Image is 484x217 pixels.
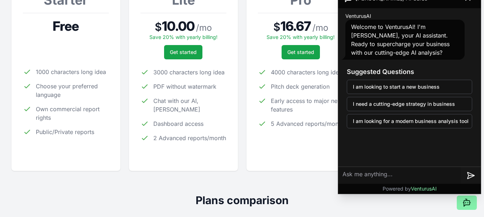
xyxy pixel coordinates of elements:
[149,34,217,40] span: Save 20% with yearly billing!
[196,22,212,34] span: / mo
[155,20,162,33] span: $
[347,80,472,94] button: I am looking to start a new business
[347,114,472,128] button: I am looking for a modern business analysis tool
[282,45,320,59] button: Get started
[383,185,437,192] p: Powered by
[36,128,94,136] span: Public/Private reports
[36,82,109,99] span: Choose your preferred language
[153,68,225,77] span: 3000 characters long idea
[153,134,226,142] span: 2 Advanced reports/month
[347,67,472,77] h3: Suggested Questions
[267,34,335,40] span: Save 20% with yearly billing!
[345,13,371,20] span: VenturusAI
[170,49,197,56] span: Get started
[411,186,437,192] span: VenturusAI
[153,82,216,91] span: PDF without watermark
[351,23,450,56] span: Welcome to VenturusAI! I'm [PERSON_NAME], your AI assistant. Ready to supercharge your business w...
[53,19,79,33] span: Free
[287,49,314,56] span: Get started
[164,45,202,59] button: Get started
[281,19,311,33] span: 16.67
[36,68,106,76] span: 1000 characters long idea
[153,119,203,128] span: Dashboard access
[347,97,472,111] button: I need a cutting-edge strategy in business
[162,19,195,33] span: 10.00
[153,97,226,114] span: Chat with our AI, [PERSON_NAME]
[271,82,330,91] span: Pitch deck generation
[11,194,473,207] h2: Plans comparison
[36,105,109,122] span: Own commercial report rights
[273,20,281,33] span: $
[271,68,342,77] span: 4000 characters long idea
[312,22,328,34] span: / mo
[271,97,344,114] span: Early access to major new features
[271,119,344,128] span: 5 Advanced reports/month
